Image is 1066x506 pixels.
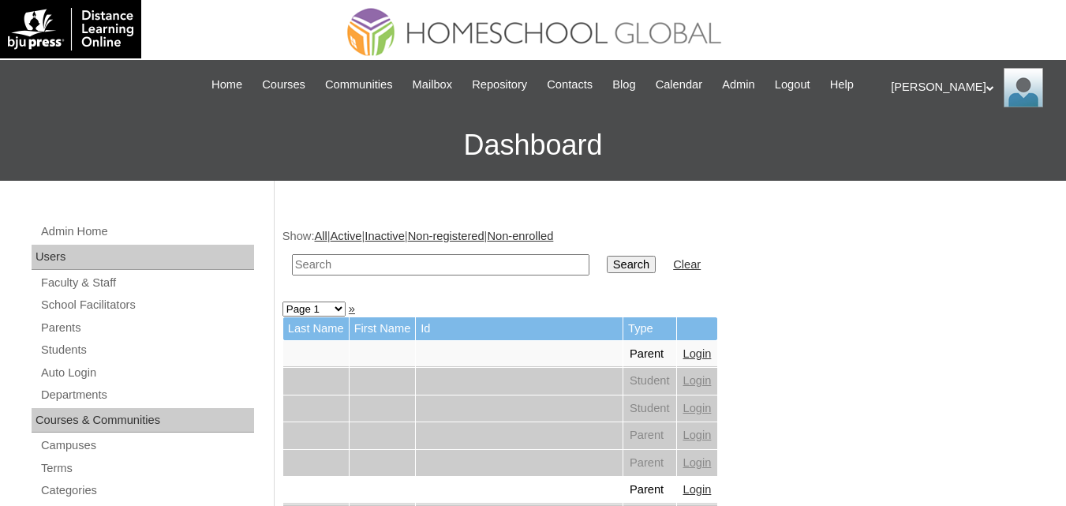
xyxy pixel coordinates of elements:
a: Repository [464,76,535,94]
a: Home [204,76,250,94]
a: Categories [39,481,254,500]
a: Non-enrolled [487,230,553,242]
a: School Facilitators [39,295,254,315]
a: Admin [714,76,763,94]
img: Ariane Ebuen [1004,68,1043,107]
a: Admin Home [39,222,254,242]
a: Campuses [39,436,254,455]
td: Parent [623,450,676,477]
td: Parent [623,477,676,504]
a: Terms [39,459,254,478]
td: First Name [350,317,416,340]
span: Mailbox [413,76,453,94]
a: Help [822,76,862,94]
a: Contacts [539,76,600,94]
a: Clear [673,258,701,271]
span: Blog [612,76,635,94]
a: Calendar [648,76,710,94]
a: Active [331,230,362,242]
a: Blog [604,76,643,94]
a: Auto Login [39,363,254,383]
a: All [314,230,327,242]
span: Logout [775,76,810,94]
a: Mailbox [405,76,461,94]
span: Contacts [547,76,593,94]
a: Courses [254,76,313,94]
a: Login [683,347,712,360]
a: Non-registered [408,230,484,242]
div: Show: | | | | [282,228,1050,284]
td: Type [623,317,676,340]
span: Help [830,76,854,94]
input: Search [607,256,656,273]
a: Login [683,456,712,469]
span: Communities [325,76,393,94]
span: Calendar [656,76,702,94]
div: [PERSON_NAME] [891,68,1050,107]
td: Id [416,317,623,340]
a: Faculty & Staff [39,273,254,293]
a: Login [683,402,712,414]
a: Students [39,340,254,360]
td: Parent [623,341,676,368]
td: Student [623,368,676,395]
td: Student [623,395,676,422]
a: Login [683,429,712,441]
a: Communities [317,76,401,94]
div: Users [32,245,254,270]
td: Parent [623,422,676,449]
span: Courses [262,76,305,94]
span: Admin [722,76,755,94]
a: Logout [767,76,818,94]
span: Repository [472,76,527,94]
td: Last Name [283,317,349,340]
div: Courses & Communities [32,408,254,433]
a: Login [683,374,712,387]
img: logo-white.png [8,8,133,51]
a: Departments [39,385,254,405]
a: Inactive [365,230,405,242]
input: Search [292,254,589,275]
h3: Dashboard [8,110,1058,181]
a: » [349,302,355,315]
a: Login [683,483,712,496]
span: Home [211,76,242,94]
a: Parents [39,318,254,338]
